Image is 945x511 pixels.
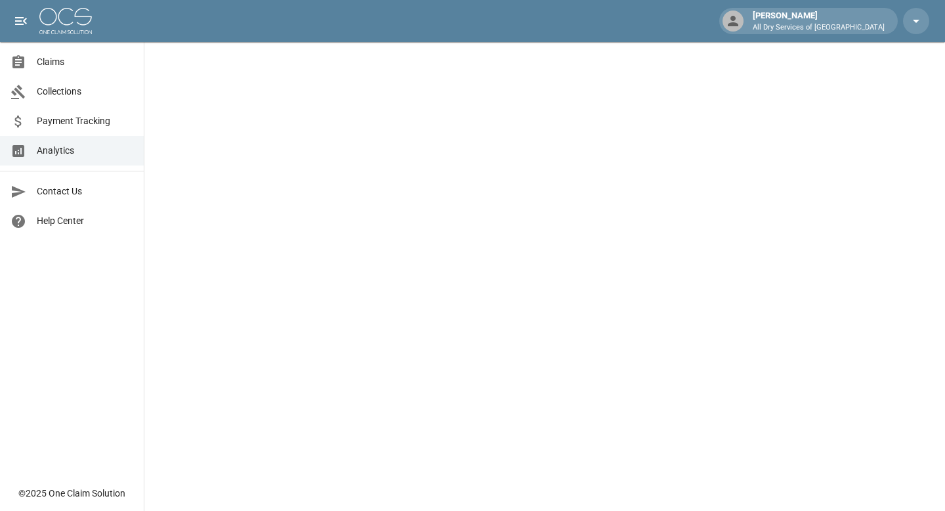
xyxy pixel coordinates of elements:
[144,42,945,507] iframe: Embedded Dashboard
[39,8,92,34] img: ocs-logo-white-transparent.png
[18,487,125,500] div: © 2025 One Claim Solution
[37,214,133,228] span: Help Center
[37,114,133,128] span: Payment Tracking
[8,8,34,34] button: open drawer
[37,55,133,69] span: Claims
[747,9,890,33] div: [PERSON_NAME]
[37,185,133,198] span: Contact Us
[37,85,133,99] span: Collections
[37,144,133,158] span: Analytics
[753,22,885,33] p: All Dry Services of [GEOGRAPHIC_DATA]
